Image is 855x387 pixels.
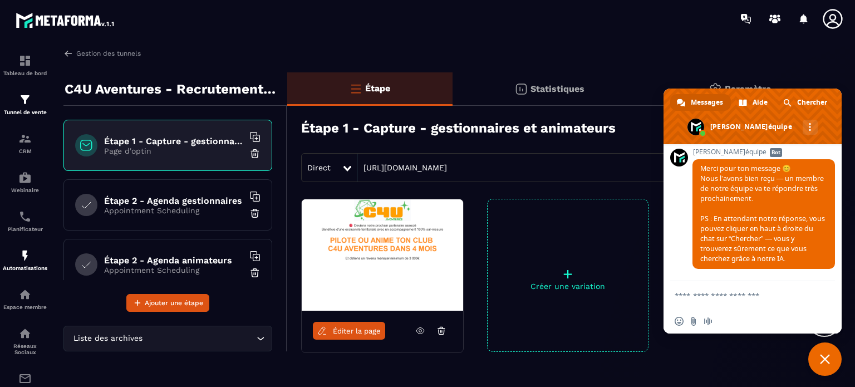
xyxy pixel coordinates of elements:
[63,326,272,351] div: Search for option
[145,297,203,308] span: Ajouter une étape
[689,317,698,326] span: Envoyer un fichier
[249,208,261,219] img: trash
[307,163,331,172] span: Direct
[530,84,584,94] p: Statistiques
[3,109,47,115] p: Tunnel de vente
[3,187,47,193] p: Webinaire
[104,255,243,266] h6: Étape 2 - Agenda animateurs
[3,70,47,76] p: Tableau de bord
[3,343,47,355] p: Réseaux Sociaux
[18,210,32,223] img: scheduler
[488,282,648,291] p: Créer une variation
[349,82,362,95] img: bars-o.4a397970.svg
[709,82,722,96] img: setting-gr.5f69749f.svg
[777,94,835,111] a: Chercher
[104,146,243,155] p: Page d'optin
[3,319,47,364] a: social-networksocial-networkRéseaux Sociaux
[126,294,209,312] button: Ajouter une étape
[514,82,528,96] img: stats.20deebd0.svg
[365,83,390,94] p: Étape
[71,332,145,345] span: Liste des archives
[3,148,47,154] p: CRM
[301,120,616,136] h3: Étape 1 - Capture - gestionnaires et animateurs
[3,124,47,163] a: formationformationCRM
[18,288,32,301] img: automations
[18,132,32,145] img: formation
[3,202,47,241] a: schedulerschedulerPlanificateur
[104,136,243,146] h6: Étape 1 - Capture - gestionnaires et animateurs
[488,266,648,282] p: +
[3,226,47,232] p: Planificateur
[691,94,723,111] span: Messages
[18,249,32,262] img: automations
[104,195,243,206] h6: Étape 2 - Agenda gestionnaires
[808,342,842,376] a: Fermer le chat
[249,267,261,278] img: trash
[675,281,808,309] textarea: Entrez votre message...
[770,148,782,157] span: Bot
[704,317,712,326] span: Message audio
[358,163,447,172] a: [URL][DOMAIN_NAME]
[732,94,775,111] a: Aide
[63,48,73,58] img: arrow
[104,266,243,275] p: Appointment Scheduling
[313,322,385,340] a: Éditer la page
[18,327,32,340] img: social-network
[692,148,835,156] span: [PERSON_NAME]équipe
[670,94,731,111] a: Messages
[65,78,279,100] p: C4U Aventures - Recrutement Gestionnaires
[18,171,32,184] img: automations
[18,372,32,385] img: email
[16,10,116,30] img: logo
[3,280,47,319] a: automationsautomationsEspace membre
[3,85,47,124] a: formationformationTunnel de vente
[302,199,463,311] img: image
[333,327,381,335] span: Éditer la page
[3,163,47,202] a: automationsautomationsWebinaire
[249,148,261,159] img: trash
[797,94,827,111] span: Chercher
[63,48,141,58] a: Gestion des tunnels
[700,164,825,263] span: Merci pour ton message 😊 Nous l’avons bien reçu — un membre de notre équipe va te répondre très p...
[3,265,47,271] p: Automatisations
[104,206,243,215] p: Appointment Scheduling
[18,93,32,106] img: formation
[3,304,47,310] p: Espace membre
[753,94,768,111] span: Aide
[3,241,47,280] a: automationsautomationsAutomatisations
[725,84,771,94] p: Paramètre
[675,317,684,326] span: Insérer un emoji
[3,46,47,85] a: formationformationTableau de bord
[145,332,254,345] input: Search for option
[18,54,32,67] img: formation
